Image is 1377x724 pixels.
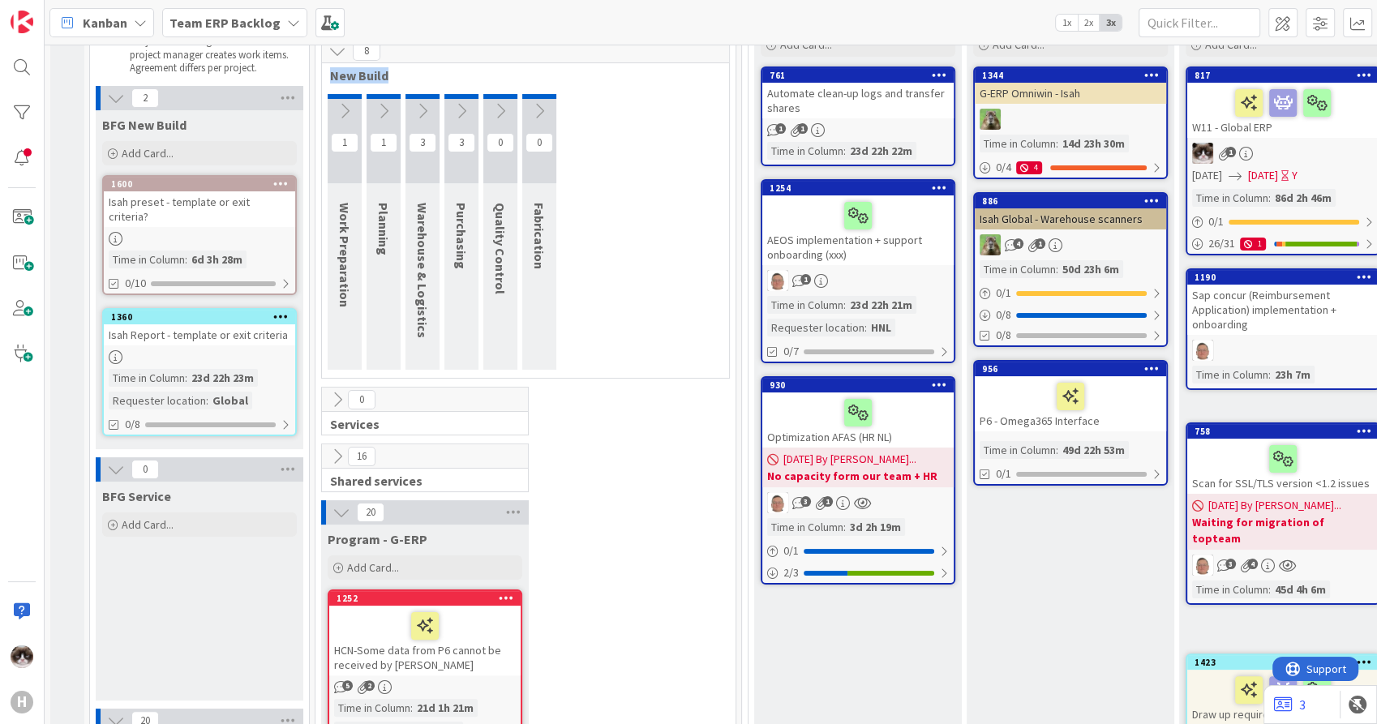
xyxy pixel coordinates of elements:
[348,390,375,409] span: 0
[1192,189,1268,207] div: Time in Column
[975,194,1166,229] div: 886Isah Global - Warehouse scanners
[34,2,74,22] span: Support
[864,319,867,336] span: :
[1248,167,1278,184] span: [DATE]
[783,343,799,360] span: 0/7
[762,492,954,513] div: lD
[102,117,187,133] span: BFG New Build
[762,181,954,265] div: 1254AEOS implementation + support onboarding (xxx)
[525,133,553,152] span: 0
[111,178,295,190] div: 1600
[364,680,375,691] span: 2
[1100,15,1122,31] span: 3x
[109,251,185,268] div: Time in Column
[331,133,358,152] span: 1
[1240,238,1266,251] div: 1
[330,416,508,432] span: Services
[980,135,1056,152] div: Time in Column
[767,518,843,536] div: Time in Column
[762,378,954,448] div: 930Optimization AFAS (HR NL)
[767,270,788,291] img: lD
[104,310,295,345] div: 1360Isah Report - template or exit criteria
[761,376,955,585] a: 930Optimization AFAS (HR NL)[DATE] By [PERSON_NAME]...No capacity form our team + HRlDTime in Col...
[330,67,709,84] span: New Build
[797,123,808,134] span: 1
[413,699,478,717] div: 21d 1h 21m
[767,296,843,314] div: Time in Column
[329,606,521,675] div: HCN-Some data from P6 cannot be received by [PERSON_NAME]
[448,133,475,152] span: 3
[980,109,1001,130] img: TT
[104,310,295,324] div: 1360
[975,208,1166,229] div: Isah Global - Warehouse scanners
[767,492,788,513] img: lD
[1271,366,1315,383] div: 23h 7m
[1192,580,1268,598] div: Time in Column
[973,66,1168,179] a: 1344G-ERP Omniwin - IsahTTTime in Column:14d 23h 30m0/44
[767,468,949,484] b: No capacity form our team + HR
[982,195,1166,207] div: 886
[1192,143,1213,164] img: Kv
[375,203,392,255] span: Planning
[982,363,1166,375] div: 956
[357,503,384,522] span: 20
[334,699,410,717] div: Time in Column
[975,376,1166,431] div: P6 - Omega365 Interface
[867,319,895,336] div: HNL
[185,369,187,387] span: :
[975,194,1166,208] div: 886
[783,542,799,559] span: 0 / 1
[328,531,427,547] span: Program - G-ERP
[775,123,786,134] span: 1
[1056,441,1058,459] span: :
[1274,695,1306,714] a: 3
[1078,15,1100,31] span: 2x
[1139,8,1260,37] input: Quick Filter...
[169,15,281,31] b: Team ERP Backlog
[975,157,1166,178] div: 0/44
[762,270,954,291] div: lD
[843,142,846,160] span: :
[996,159,1011,176] span: 0 / 4
[1292,167,1298,184] div: Y
[329,591,521,606] div: 1252
[762,541,954,561] div: 0/1
[114,35,290,75] li: Project stuff also goes via BMC or project manager creates work items. Agreement differs per proj...
[975,68,1166,104] div: 1344G-ERP Omniwin - Isah
[975,109,1166,130] div: TT
[761,179,955,363] a: 1254AEOS implementation + support onboarding (xxx)lDTime in Column:23d 22h 21mRequester location:...
[762,181,954,195] div: 1254
[975,305,1166,325] div: 0/8
[1225,147,1236,157] span: 1
[125,275,146,292] span: 0/10
[492,203,508,294] span: Quality Control
[762,563,954,583] div: 2/3
[762,392,954,448] div: Optimization AFAS (HR NL)
[531,203,547,269] span: Fabrication
[762,68,954,118] div: 761Automate clean-up logs and transfer shares
[11,691,33,713] div: H
[846,296,916,314] div: 23d 22h 21m
[996,285,1011,302] span: 0 / 1
[1192,555,1213,576] img: lD
[1056,260,1058,278] span: :
[102,488,171,504] span: BFG Service
[1013,238,1023,249] span: 4
[975,68,1166,83] div: 1344
[800,496,811,507] span: 3
[487,133,514,152] span: 0
[1268,580,1271,598] span: :
[770,182,954,194] div: 1254
[329,591,521,675] div: 1252HCN-Some data from P6 cannot be received by [PERSON_NAME]
[206,392,208,409] span: :
[767,142,843,160] div: Time in Column
[1271,580,1330,598] div: 45d 4h 6m
[975,83,1166,104] div: G-ERP Omniwin - Isah
[102,175,297,295] a: 1600Isah preset - template or exit criteria?Time in Column:6d 3h 28m0/10
[1271,189,1336,207] div: 86d 2h 46m
[1192,366,1268,383] div: Time in Column
[102,308,297,436] a: 1360Isah Report - template or exit criteriaTime in Column:23d 22h 23mRequester location:Global0/8
[410,699,413,717] span: :
[109,392,206,409] div: Requester location
[762,68,954,83] div: 761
